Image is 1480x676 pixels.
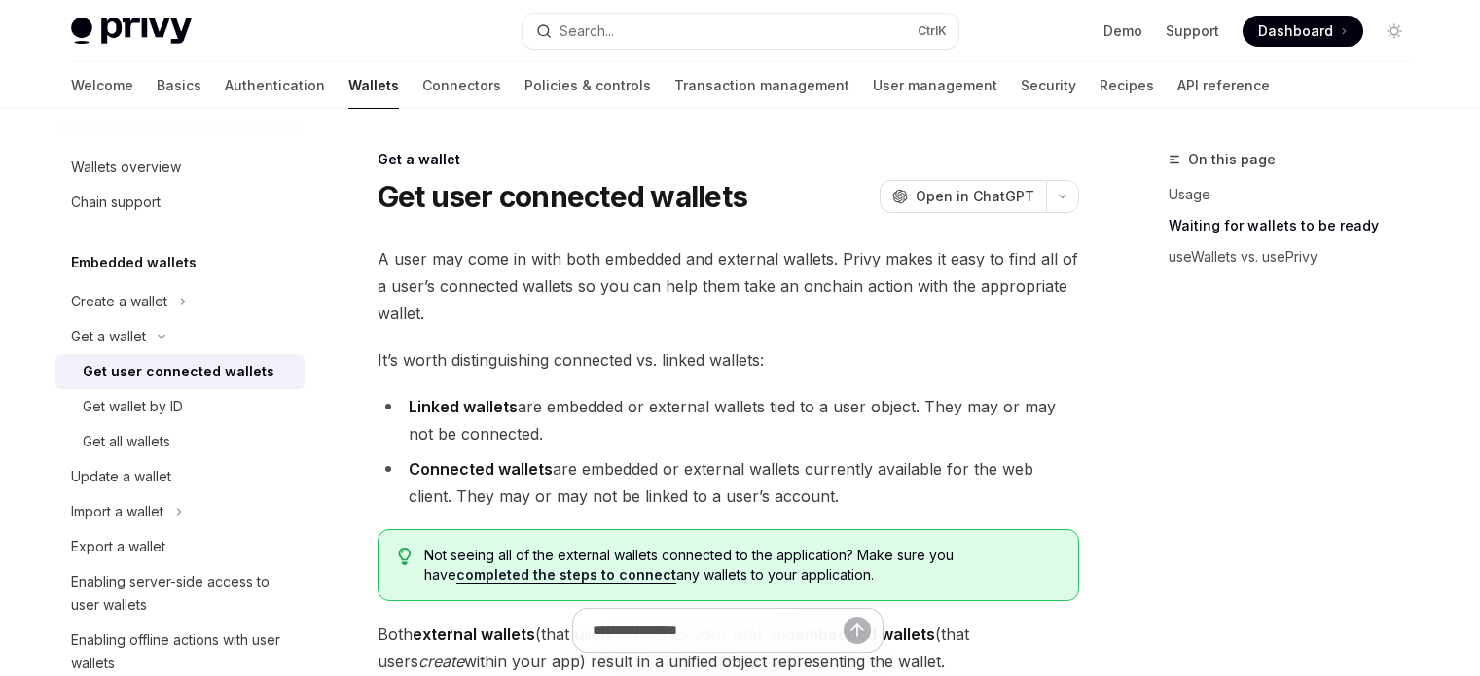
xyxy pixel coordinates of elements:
[378,346,1079,374] span: It’s worth distinguishing connected vs. linked wallets:
[83,360,274,383] div: Get user connected wallets
[71,628,293,675] div: Enabling offline actions with user wallets
[55,424,305,459] a: Get all wallets
[593,609,844,652] input: Ask a question...
[83,395,183,418] div: Get wallet by ID
[225,62,325,109] a: Authentication
[71,500,163,523] div: Import a wallet
[1100,62,1154,109] a: Recipes
[524,62,651,109] a: Policies & controls
[71,156,181,179] div: Wallets overview
[71,18,192,45] img: light logo
[55,494,305,529] button: Import a wallet
[409,459,553,479] strong: Connected wallets
[873,62,997,109] a: User management
[378,179,748,214] h1: Get user connected wallets
[378,455,1079,510] li: are embedded or external wallets currently available for the web client. They may or may not be l...
[1169,241,1426,272] a: useWallets vs. usePrivy
[424,546,1058,585] span: Not seeing all of the external wallets connected to the application? Make sure you have any walle...
[71,290,167,313] div: Create a wallet
[157,62,201,109] a: Basics
[55,150,305,185] a: Wallets overview
[378,245,1079,327] span: A user may come in with both embedded and external wallets. Privy makes it easy to find all of a ...
[55,185,305,220] a: Chain support
[71,535,165,558] div: Export a wallet
[71,62,133,109] a: Welcome
[55,564,305,623] a: Enabling server-side access to user wallets
[83,430,170,453] div: Get all wallets
[409,397,518,416] strong: Linked wallets
[422,62,501,109] a: Connectors
[1188,148,1276,171] span: On this page
[1243,16,1363,47] a: Dashboard
[55,354,305,389] a: Get user connected wallets
[71,325,146,348] div: Get a wallet
[398,548,412,565] svg: Tip
[1169,179,1426,210] a: Usage
[674,62,849,109] a: Transaction management
[55,389,305,424] a: Get wallet by ID
[55,319,305,354] button: Get a wallet
[456,566,676,584] a: completed the steps to connect
[71,570,293,617] div: Enabling server-side access to user wallets
[1379,16,1410,47] button: Toggle dark mode
[55,284,305,319] button: Create a wallet
[348,62,399,109] a: Wallets
[523,14,958,49] button: Search...CtrlK
[71,465,171,488] div: Update a wallet
[1103,21,1142,41] a: Demo
[916,187,1034,206] span: Open in ChatGPT
[1021,62,1076,109] a: Security
[1166,21,1219,41] a: Support
[560,19,614,43] div: Search...
[378,150,1079,169] div: Get a wallet
[1258,21,1333,41] span: Dashboard
[55,459,305,494] a: Update a wallet
[918,23,947,39] span: Ctrl K
[1177,62,1270,109] a: API reference
[71,251,197,274] h5: Embedded wallets
[378,393,1079,447] li: are embedded or external wallets tied to a user object. They may or may not be connected.
[844,617,871,644] button: Send message
[880,180,1046,213] button: Open in ChatGPT
[1169,210,1426,241] a: Waiting for wallets to be ready
[55,529,305,564] a: Export a wallet
[71,191,161,214] div: Chain support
